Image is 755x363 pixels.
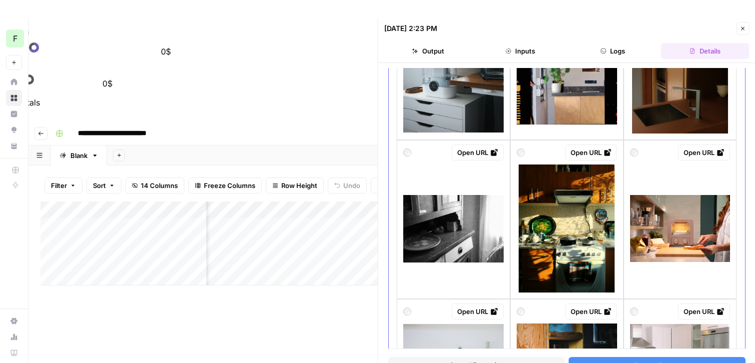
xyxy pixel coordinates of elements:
span: kw [79,75,91,83]
a: Blank [51,145,107,165]
span: 62 [125,43,135,51]
span: rp [83,43,92,51]
a: rp204 [83,43,109,51]
span: 0 [50,75,55,83]
a: Your Data [6,138,22,154]
span: rd [58,75,68,83]
span: 204 [95,43,109,51]
span: rd [113,43,123,51]
span: st [102,69,112,77]
button: Output [384,43,473,59]
span: Undo [343,180,360,190]
span: Freeze Columns [204,180,255,190]
a: Usage [6,329,22,345]
div: Open URL [457,147,498,157]
button: Sort [86,177,121,193]
a: Open URL [451,144,503,160]
button: Filter [44,177,82,193]
span: 126.1K [55,43,79,51]
span: 0.61 [172,37,188,45]
button: Logs [569,43,657,59]
div: Open URL [684,306,725,316]
img: photo-1655354439127-b99fe526294e [630,195,730,262]
a: Open URL [678,303,730,319]
div: Open URL [457,306,498,316]
button: Details [661,43,749,59]
a: st0.61 [161,37,188,45]
span: st [161,37,170,45]
img: photo-1742403656850-1c2cc8326140 [632,5,728,133]
a: ar126.1K [43,43,79,51]
a: Open URL [565,144,617,160]
a: kw0 [79,75,98,83]
a: Open URL [565,303,617,319]
a: Opportunities [6,122,22,138]
button: Inputs [476,43,565,59]
button: Freeze Columns [188,177,262,193]
button: Undo [328,177,367,193]
span: ar [43,43,53,51]
a: Settings [6,313,22,329]
span: Sort [93,180,106,190]
img: photo-1649388596010-0ac1a105bd8e [403,195,504,262]
span: 0 [114,69,119,77]
a: rd62 [113,43,135,51]
span: rp [38,75,47,83]
span: Filter [51,180,67,190]
img: photo-1756931014356-3a55ff16dcc1 [516,15,617,124]
img: photo-1737259823817-b4b5a79799a9 [519,164,615,292]
div: Open URL [570,306,611,316]
button: 14 Columns [125,177,184,193]
a: rp0 [38,75,54,83]
img: photo-1727107463139-97f6911ad4a9 [403,7,504,132]
span: 0 [71,75,76,83]
span: 1 [153,43,157,51]
button: Row Height [266,177,324,193]
a: Learning Hub [6,345,22,361]
a: st0 [102,69,119,77]
span: 14 Columns [141,180,178,190]
div: Blank [70,150,87,160]
div: 0$ [161,45,188,57]
a: Open URL [678,144,730,160]
div: 0$ [102,77,119,89]
span: kw [139,43,151,51]
span: Row Height [281,180,317,190]
a: kw1 [139,43,157,51]
a: Open URL [451,303,503,319]
span: 0 [94,75,99,83]
a: rd0 [58,75,75,83]
div: [DATE] 2:23 PM [384,23,437,33]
